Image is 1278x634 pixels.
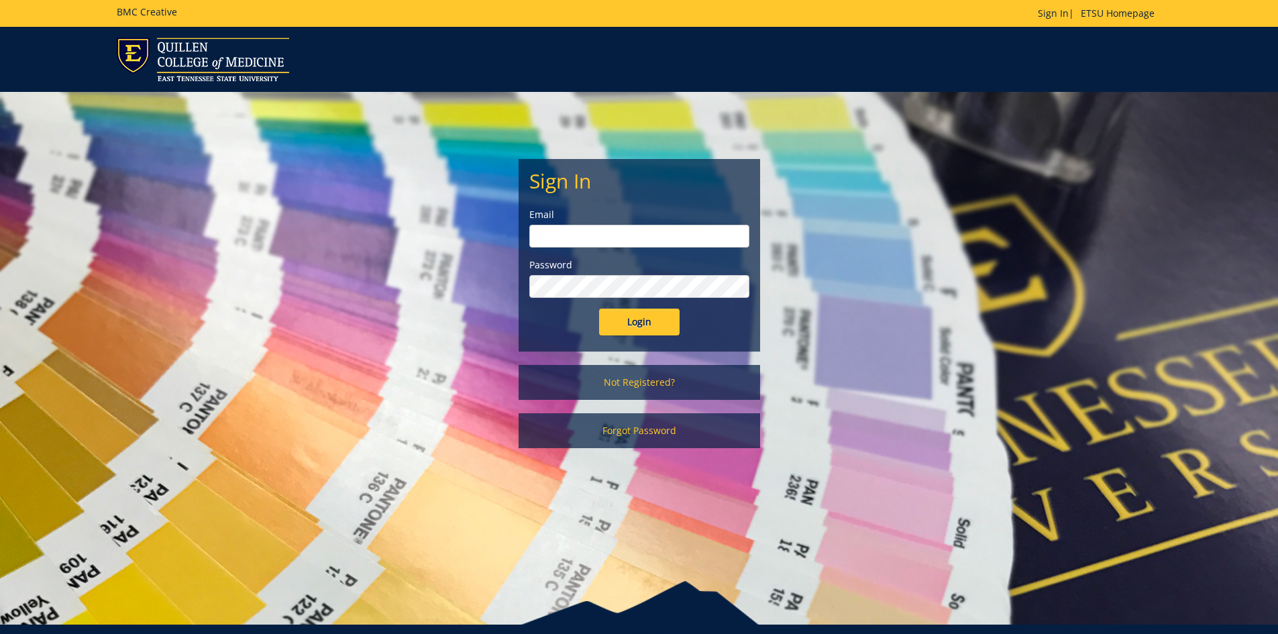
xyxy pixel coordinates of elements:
h5: BMC Creative [117,7,177,17]
a: Not Registered? [519,365,760,400]
a: Forgot Password [519,413,760,448]
a: Sign In [1038,7,1069,19]
input: Login [599,309,680,335]
label: Password [529,258,749,272]
label: Email [529,208,749,221]
p: | [1038,7,1161,20]
a: ETSU Homepage [1074,7,1161,19]
img: ETSU logo [117,38,289,81]
h2: Sign In [529,170,749,192]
